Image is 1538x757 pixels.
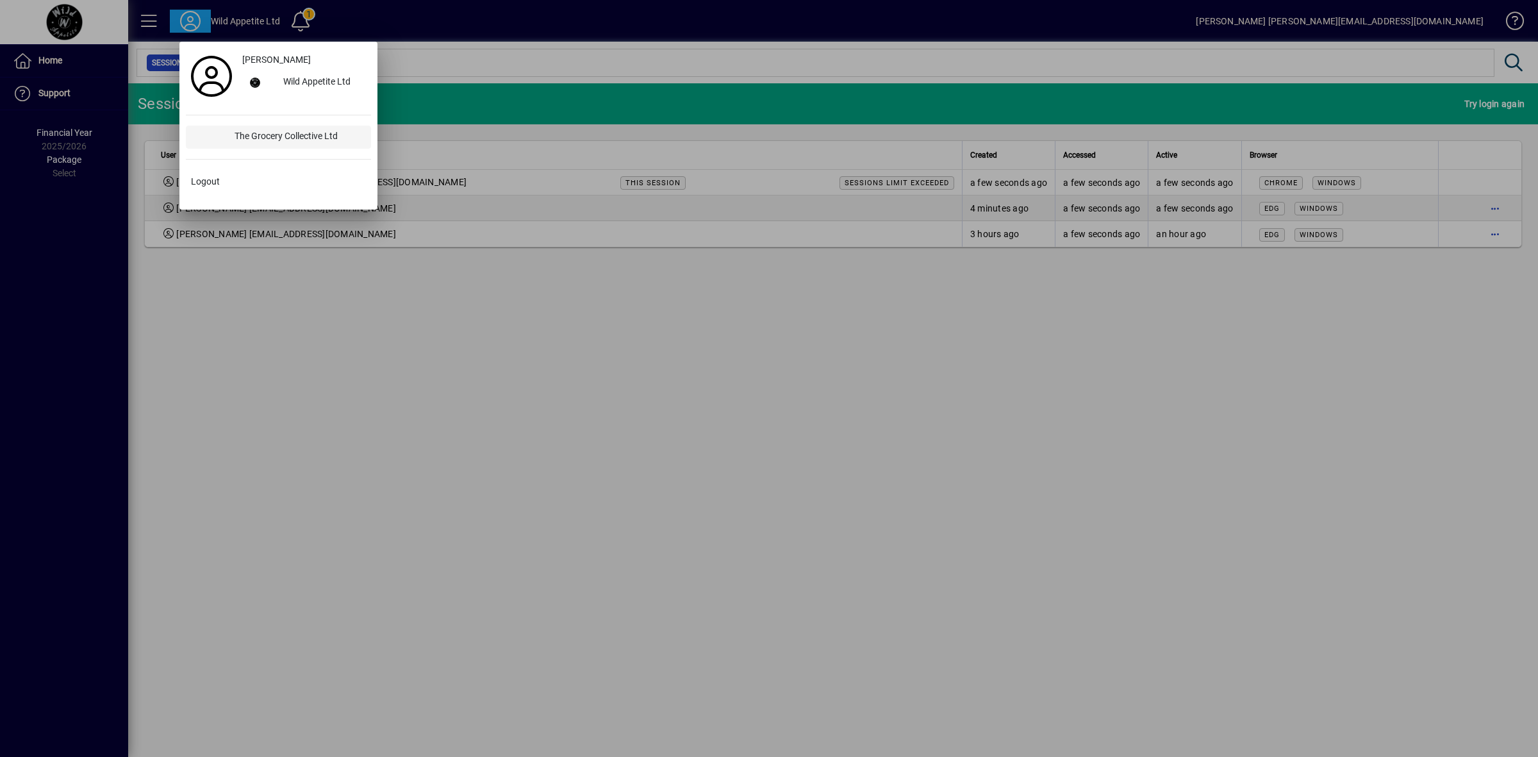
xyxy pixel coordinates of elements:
[273,71,371,94] div: Wild Appetite Ltd
[242,53,311,67] span: [PERSON_NAME]
[186,65,237,88] a: Profile
[186,170,371,193] button: Logout
[237,71,371,94] button: Wild Appetite Ltd
[237,48,371,71] a: [PERSON_NAME]
[224,126,371,149] div: The Grocery Collective Ltd
[191,175,220,188] span: Logout
[186,126,371,149] button: The Grocery Collective Ltd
